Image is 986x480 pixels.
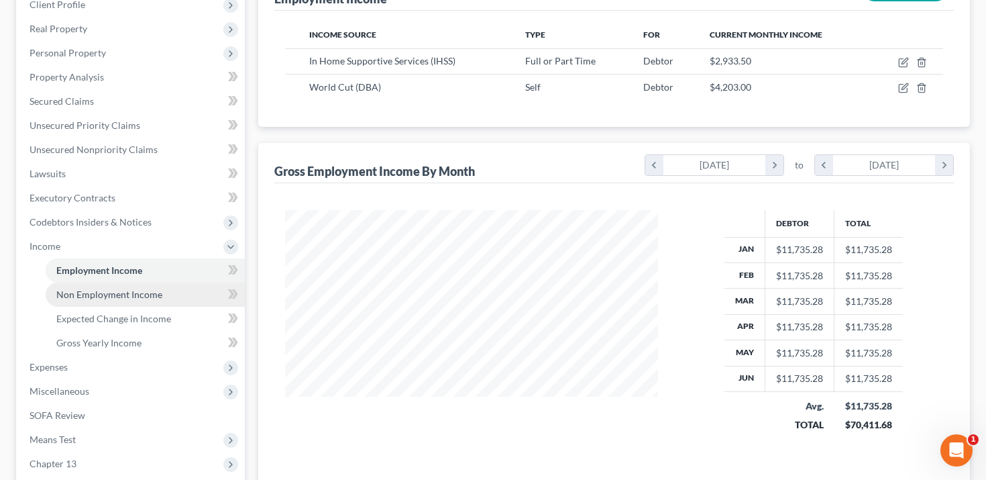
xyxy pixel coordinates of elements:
[309,81,381,93] span: World Cut (DBA)
[30,240,60,252] span: Income
[834,314,903,340] td: $11,735.28
[30,23,87,34] span: Real Property
[845,418,893,432] div: $70,411.68
[834,262,903,288] td: $11,735.28
[56,265,142,276] span: Employment Income
[46,258,245,283] a: Employment Income
[56,289,162,300] span: Non Employment Income
[845,399,893,413] div: $11,735.28
[19,403,245,428] a: SOFA Review
[30,434,76,445] span: Means Test
[776,346,823,360] div: $11,735.28
[710,55,751,66] span: $2,933.50
[30,168,66,179] span: Lawsuits
[724,340,765,366] th: May
[765,210,834,237] th: Debtor
[56,337,142,348] span: Gross Yearly Income
[776,372,823,385] div: $11,735.28
[834,340,903,366] td: $11,735.28
[968,434,979,445] span: 1
[940,434,973,467] iframe: Intercom live chat
[30,361,68,373] span: Expenses
[776,243,823,256] div: $11,735.28
[309,30,376,40] span: Income Source
[30,458,76,469] span: Chapter 13
[776,295,823,308] div: $11,735.28
[525,81,541,93] span: Self
[46,283,245,307] a: Non Employment Income
[19,65,245,89] a: Property Analysis
[56,313,171,324] span: Expected Change in Income
[724,262,765,288] th: Feb
[776,320,823,334] div: $11,735.28
[19,186,245,210] a: Executory Contracts
[643,81,673,93] span: Debtor
[30,71,104,83] span: Property Analysis
[765,155,783,175] i: chevron_right
[834,289,903,314] td: $11,735.28
[30,95,94,107] span: Secured Claims
[19,89,245,113] a: Secured Claims
[30,119,140,131] span: Unsecured Priority Claims
[30,47,106,58] span: Personal Property
[525,30,545,40] span: Type
[643,55,673,66] span: Debtor
[525,55,596,66] span: Full or Part Time
[935,155,953,175] i: chevron_right
[30,144,158,155] span: Unsecured Nonpriority Claims
[663,155,766,175] div: [DATE]
[645,155,663,175] i: chevron_left
[724,366,765,391] th: Jun
[834,366,903,391] td: $11,735.28
[46,307,245,331] a: Expected Change in Income
[19,113,245,138] a: Unsecured Priority Claims
[19,138,245,162] a: Unsecured Nonpriority Claims
[30,192,115,203] span: Executory Contracts
[46,331,245,355] a: Gross Yearly Income
[274,163,475,179] div: Gross Employment Income By Month
[724,289,765,314] th: Mar
[30,216,152,228] span: Codebtors Insiders & Notices
[19,162,245,186] a: Lawsuits
[30,410,85,421] span: SOFA Review
[643,30,660,40] span: For
[776,269,823,283] div: $11,735.28
[776,418,824,432] div: TOTAL
[309,55,455,66] span: In Home Supportive Services (IHSS)
[724,237,765,262] th: Jan
[710,30,822,40] span: Current Monthly Income
[30,385,89,397] span: Miscellaneous
[776,399,824,413] div: Avg.
[724,314,765,340] th: Apr
[795,158,804,172] span: to
[815,155,833,175] i: chevron_left
[834,210,903,237] th: Total
[710,81,751,93] span: $4,203.00
[833,155,936,175] div: [DATE]
[834,237,903,262] td: $11,735.28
